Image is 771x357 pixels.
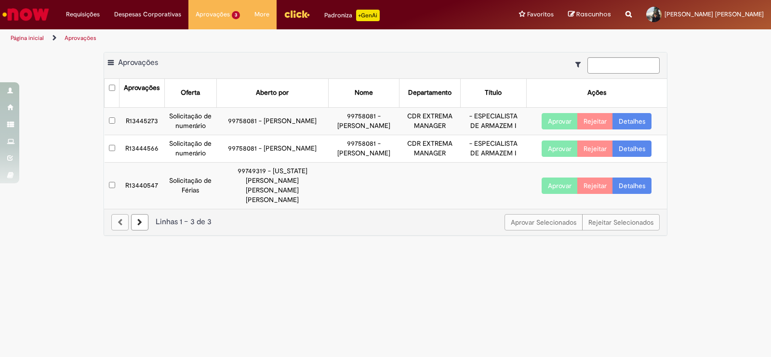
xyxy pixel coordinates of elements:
div: Oferta [181,88,200,98]
span: Aprovações [196,10,230,19]
span: Despesas Corporativas [114,10,181,19]
td: R13445273 [120,107,165,135]
div: Aprovações [124,83,160,93]
td: Solicitação de numerário [164,135,216,162]
button: Rejeitar [577,178,613,194]
img: ServiceNow [1,5,51,24]
div: Ações [587,88,606,98]
td: 99758081 - [PERSON_NAME] [328,135,399,162]
span: 3 [232,11,240,19]
th: Aprovações [120,79,165,107]
a: Rascunhos [568,10,611,19]
td: 99749319 - [US_STATE] [PERSON_NAME] [PERSON_NAME] [PERSON_NAME] [217,162,329,208]
img: click_logo_yellow_360x200.png [284,7,310,21]
td: 99758081 - [PERSON_NAME] [328,107,399,135]
td: CDR EXTREMA MANAGER [399,107,460,135]
button: Rejeitar [577,113,613,129]
td: Solicitação de Férias [164,162,216,208]
span: Rascunhos [576,10,611,19]
a: Detalhes [612,113,651,129]
button: Aprovar [542,113,578,129]
a: Página inicial [11,34,44,42]
span: Aprovações [118,58,158,67]
td: Solicitação de numerário [164,107,216,135]
td: R13444566 [120,135,165,162]
td: 99758081 - [PERSON_NAME] [217,135,329,162]
td: 99758081 - [PERSON_NAME] [217,107,329,135]
span: Requisições [66,10,100,19]
a: Aprovações [65,34,96,42]
td: - ESPECIALISTA DE ARMAZEM I [460,135,526,162]
td: CDR EXTREMA MANAGER [399,135,460,162]
div: Departamento [408,88,452,98]
p: +GenAi [356,10,380,21]
div: Padroniza [324,10,380,21]
span: More [254,10,269,19]
button: Aprovar [542,178,578,194]
td: R13440547 [120,162,165,208]
td: - ESPECIALISTA DE ARMAZEM I [460,107,526,135]
i: Mostrar filtros para: Suas Solicitações [575,61,585,68]
ul: Trilhas de página [7,29,507,47]
div: Aberto por [256,88,289,98]
button: Aprovar [542,140,578,157]
div: Título [485,88,502,98]
div: Linhas 1 − 3 de 3 [111,217,660,228]
button: Rejeitar [577,140,613,157]
span: [PERSON_NAME] [PERSON_NAME] [665,10,764,18]
span: Favoritos [527,10,554,19]
a: Detalhes [612,140,651,157]
a: Detalhes [612,178,651,194]
div: Nome [355,88,373,98]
